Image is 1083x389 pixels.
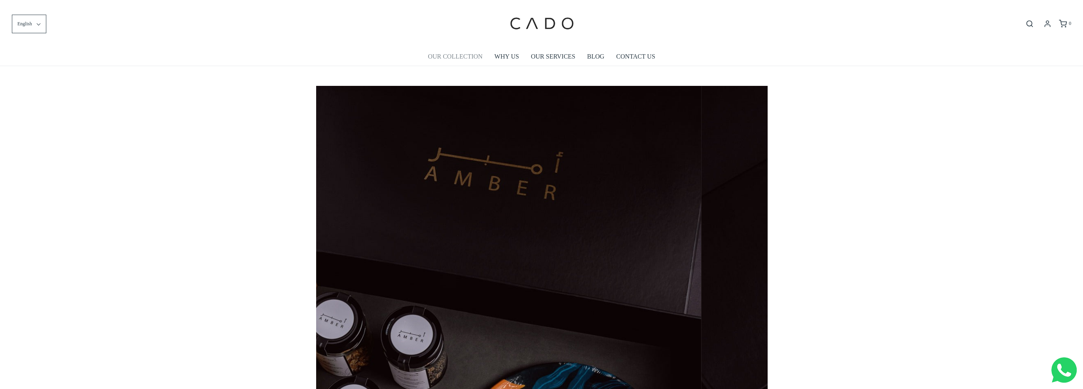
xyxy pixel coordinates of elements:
[508,6,575,42] img: cadogifting
[226,1,251,7] span: Last name
[1051,357,1077,383] img: Whatsapp
[428,47,482,66] a: OUR COLLECTION
[1058,20,1071,28] a: 0
[1069,21,1071,26] span: 0
[226,33,265,40] span: Company name
[1022,19,1037,28] button: Open search bar
[495,47,519,66] a: WHY US
[531,47,575,66] a: OUR SERVICES
[226,66,263,72] span: Number of gifts
[12,15,46,33] button: English
[616,47,655,66] a: CONTACT US
[587,47,605,66] a: BLOG
[17,20,32,28] span: English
